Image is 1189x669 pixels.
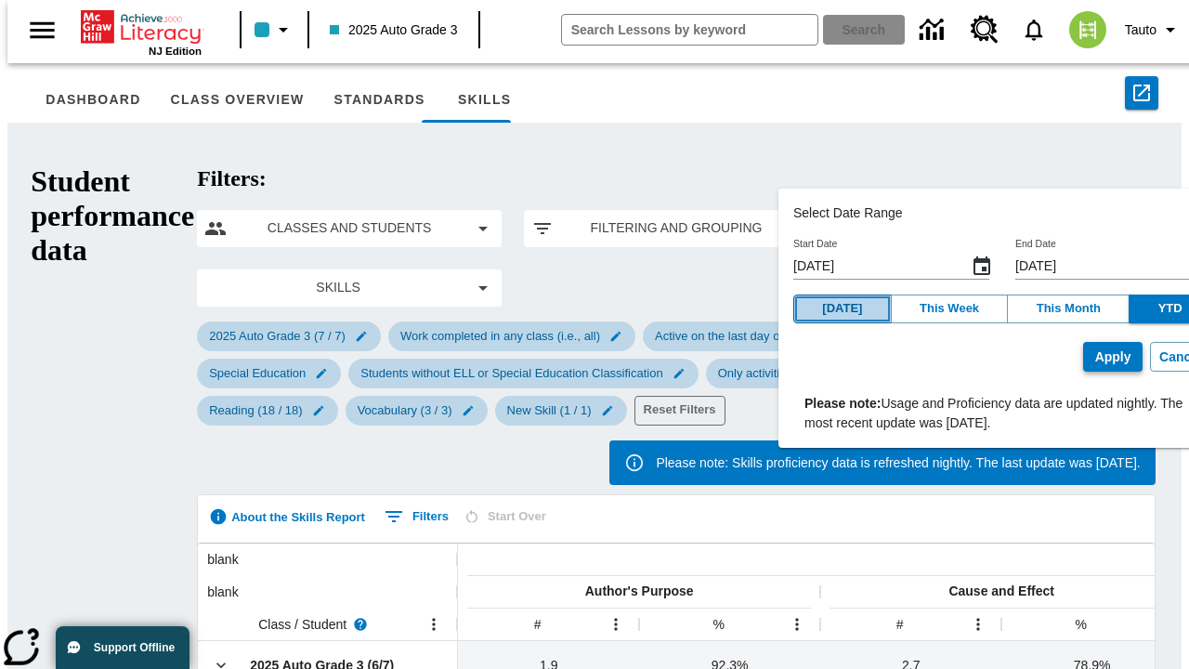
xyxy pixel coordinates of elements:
[534,617,542,632] span: #
[948,584,1054,598] span: Cause and Effect
[346,396,488,426] div: Edit Vocabulary 3 skills selected / 3 skills in group filter selected submenu item
[380,502,453,531] button: Show filters
[197,396,337,426] div: Edit Reading 18 skills selected / 18 skills in group filter selected submenu item
[1117,13,1189,46] button: Profile/Settings
[1010,6,1058,54] a: Notifications
[804,396,1182,430] span: Usage and Proficiency data are updated nightly. The most recent update was [DATE].
[793,295,892,323] button: [DATE]
[1058,6,1117,54] button: Select a new avatar
[960,5,1010,55] a: Resource Center, Will open in new tab
[712,615,724,635] div: %, Average percent correct for questions students have completed for Author's Purpose.
[562,15,817,45] input: search field
[197,166,1156,191] h2: Filters:
[197,359,341,388] div: Edit Special Education filter selected submenu item
[420,610,448,638] button: Open Menu
[81,7,202,57] div: Home
[964,610,992,638] button: Open Menu
[231,506,365,528] span: About the Skills Report
[712,617,724,632] span: %
[602,610,630,638] button: Open Menu
[204,277,494,299] button: Select skills menu item
[94,641,175,654] span: Support Offline
[1145,610,1173,638] button: Open Menu
[330,20,458,40] span: 2025 Auto Grade 3
[644,329,875,343] span: Active on the last day of the date range
[908,5,960,56] a: Data Center
[15,3,70,58] button: Open side menu
[643,321,899,351] div: Edit Active on the last day of the date range filter selected submenu item
[706,359,1085,388] div: Edit Only activities at the student's Lexile (Reading) filter selected submenu item
[346,610,374,638] button: Read more about Class / Student
[389,329,611,343] span: Work completed in any class (i.e., all)
[198,329,357,343] span: 2025 Auto Grade 3 (7 / 7)
[783,610,811,638] button: Open Menu
[891,295,1009,323] button: This Week
[585,584,694,598] span: Author's Purpose
[1069,11,1106,48] img: avatar image
[656,446,1140,479] div: Please note: Skills proficiency data is refreshed nightly. The last update was [DATE].
[496,403,603,417] span: New Skill (1 / 1)
[1075,617,1086,632] span: %
[1015,237,1056,251] label: End Date
[207,584,238,599] span: blank
[258,615,346,634] span: Class / Student
[242,218,457,238] span: Classes and Students
[149,46,202,57] span: NJ Edition
[320,78,440,123] button: Standards
[440,78,529,123] button: Skills
[198,403,313,417] span: Reading (18 / 18)
[1007,295,1130,323] button: This Month
[198,366,317,380] span: Special Education
[247,13,302,46] button: Class color is light blue. Change class color
[388,321,635,351] div: Edit Work completed in any class (i.e., all) filter selected submenu item
[534,615,542,635] div: #, Average number of questions students have completed for Author's Purpose.
[804,396,881,411] span: Please note:
[1083,342,1143,373] button: Apply
[793,237,837,251] label: Start Date
[896,617,904,632] span: #
[219,278,457,297] span: Skills
[531,217,821,240] button: Apply filters menu item
[207,552,238,567] span: blank
[346,403,464,417] span: Vocabulary (3 / 3)
[963,248,1000,285] button: Start Date, Choose date, August 1, 2025, Selected
[156,78,320,123] button: Class Overview
[896,615,904,635] div: #, Average number of questions students have completed for Cause and Effect.
[197,321,381,351] div: Edit 2025 Auto Grade 3 (7 / 7) filter selected submenu item
[349,366,673,380] span: Students without ELL or Special Education Classification
[1125,76,1158,110] button: Export to CSV
[1125,20,1156,40] span: Tauto
[1075,615,1086,635] div: %, Average percent correct for questions students have completed for Cause and Effect.
[707,366,1061,380] span: Only activities at the student's Lexile ([GEOGRAPHIC_DATA])
[348,359,698,388] div: Edit Students without ELL or Special Education Classification filter selected submenu item
[568,218,784,238] span: Filtering and Grouping
[56,626,189,669] button: Support Offline
[202,503,372,531] button: About the Skills Report
[204,217,494,240] button: Select classes and students menu item
[495,396,627,426] div: Edit New Skill 1 skills selected / 1 skills in group filter selected submenu item
[31,78,155,123] button: Dashboard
